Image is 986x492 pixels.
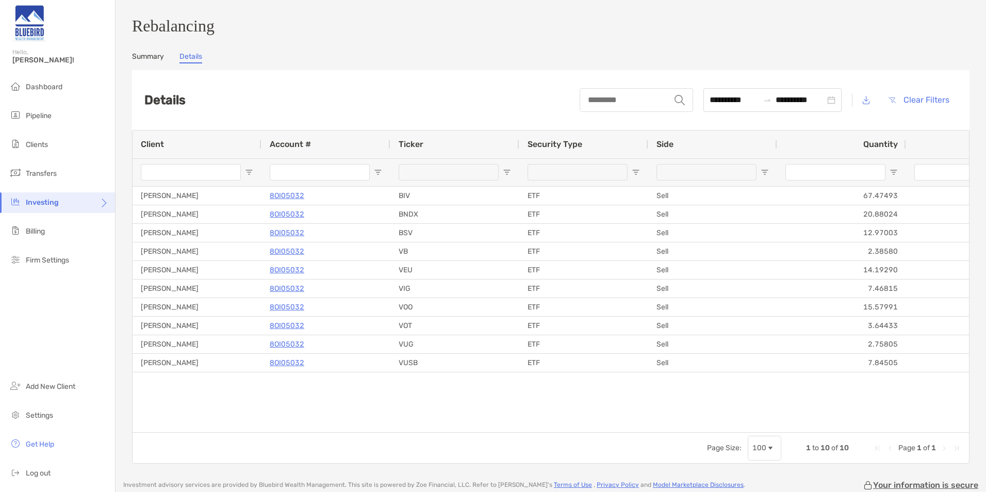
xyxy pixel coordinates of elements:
[270,189,304,202] a: 8OI05032
[519,224,648,242] div: ETF
[519,317,648,335] div: ETF
[9,437,22,450] img: get-help icon
[133,335,261,353] div: [PERSON_NAME]
[12,4,46,41] img: Zoe Logo
[777,280,906,298] div: 7.46815
[270,139,311,149] span: Account #
[519,335,648,353] div: ETF
[9,466,22,479] img: logout icon
[9,138,22,150] img: clients icon
[748,436,781,461] div: Page Size
[270,264,304,276] a: 8OI05032
[26,440,54,449] span: Get Help
[648,261,777,279] div: Sell
[270,208,304,221] p: 8OI05032
[898,444,915,452] span: Page
[390,187,519,205] div: BIV
[889,97,896,103] img: button icon
[890,168,898,176] button: Open Filter Menu
[648,354,777,372] div: Sell
[873,480,978,490] p: Your information is secure
[597,481,639,488] a: Privacy Policy
[26,469,51,478] span: Log out
[820,444,830,452] span: 10
[777,224,906,242] div: 12.97003
[777,335,906,353] div: 2.75805
[528,139,582,149] span: Security Type
[656,139,673,149] span: Side
[777,242,906,260] div: 2.38580
[390,317,519,335] div: VOT
[270,245,304,258] p: 8OI05032
[133,261,261,279] div: [PERSON_NAME]
[132,17,969,36] h3: Rebalancing
[763,96,771,104] span: to
[270,356,304,369] a: 8OI05032
[133,187,261,205] div: [PERSON_NAME]
[26,169,57,178] span: Transfers
[270,164,370,181] input: Account # Filter Input
[133,317,261,335] div: [PERSON_NAME]
[519,261,648,279] div: ETF
[519,205,648,223] div: ETF
[9,167,22,179] img: transfers icon
[270,282,304,295] a: 8OI05032
[886,444,894,452] div: Previous Page
[123,481,745,489] p: Investment advisory services are provided by Bluebird Wealth Management . This site is powered by...
[9,80,22,92] img: dashboard icon
[940,444,948,452] div: Next Page
[270,338,304,351] p: 8OI05032
[761,168,769,176] button: Open Filter Menu
[144,93,186,107] h2: Details
[133,298,261,316] div: [PERSON_NAME]
[863,139,898,149] span: Quantity
[390,335,519,353] div: VUG
[554,481,592,488] a: Terms of Use
[390,224,519,242] div: BSV
[777,187,906,205] div: 67.47493
[399,139,423,149] span: Ticker
[519,242,648,260] div: ETF
[648,335,777,353] div: Sell
[648,242,777,260] div: Sell
[9,195,22,208] img: investing icon
[390,298,519,316] div: VOO
[133,242,261,260] div: [PERSON_NAME]
[777,298,906,316] div: 15.57991
[141,139,164,149] span: Client
[270,226,304,239] a: 8OI05032
[12,56,109,64] span: [PERSON_NAME]!
[390,354,519,372] div: VUSB
[874,444,882,452] div: First Page
[880,89,957,111] button: Clear Filters
[26,256,69,265] span: Firm Settings
[648,280,777,298] div: Sell
[840,444,849,452] span: 10
[390,261,519,279] div: VEU
[519,187,648,205] div: ETF
[141,164,241,181] input: Client Filter Input
[707,444,742,452] div: Page Size:
[777,205,906,223] div: 20.88024
[26,83,62,91] span: Dashboard
[648,187,777,205] div: Sell
[26,111,52,120] span: Pipeline
[952,444,961,452] div: Last Page
[675,95,685,105] img: input icon
[133,354,261,372] div: [PERSON_NAME]
[923,444,930,452] span: of
[133,224,261,242] div: [PERSON_NAME]
[26,198,59,207] span: Investing
[179,52,202,63] a: Details
[390,205,519,223] div: BNDX
[245,168,253,176] button: Open Filter Menu
[777,261,906,279] div: 14.19290
[9,109,22,121] img: pipeline icon
[785,164,885,181] input: Quantity Filter Input
[133,280,261,298] div: [PERSON_NAME]
[519,280,648,298] div: ETF
[270,319,304,332] p: 8OI05032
